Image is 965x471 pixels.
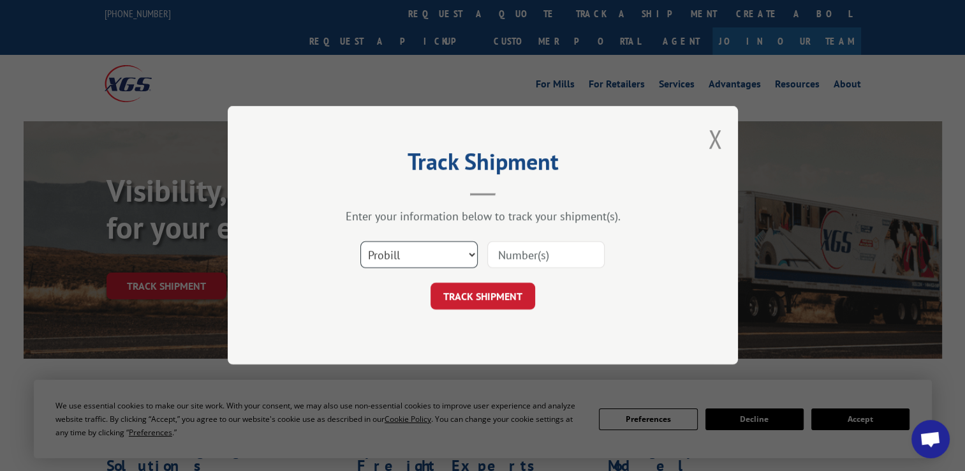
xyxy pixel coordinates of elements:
[487,242,605,269] input: Number(s)
[291,153,674,177] h2: Track Shipment
[708,122,722,156] button: Close modal
[431,283,535,310] button: TRACK SHIPMENT
[291,209,674,224] div: Enter your information below to track your shipment(s).
[911,420,950,458] div: Open chat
